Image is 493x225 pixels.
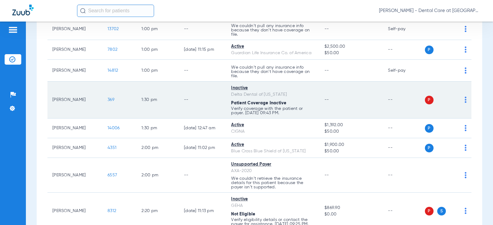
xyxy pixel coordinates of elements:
img: Zuub Logo [12,5,34,15]
div: Blue Cross Blue Shield of [US_STATE] [231,148,315,155]
span: $1,392.00 [324,122,378,128]
img: group-dot-blue.svg [465,125,467,131]
div: Active [231,142,315,148]
td: [PERSON_NAME] [47,18,103,40]
span: $50.00 [324,50,378,56]
td: -- [179,158,226,193]
td: Self-pay [383,18,425,40]
img: group-dot-blue.svg [465,172,467,178]
div: GEHA [231,203,315,209]
span: -- [324,68,329,73]
div: Unsupported Payer [231,161,315,168]
div: Guardian Life Insurance Co. of America [231,50,315,56]
img: group-dot-blue.svg [465,67,467,74]
td: [PERSON_NAME] [47,40,103,60]
img: Search Icon [80,8,86,14]
div: Delta Dental of [US_STATE] [231,91,315,98]
input: Search for patients [77,5,154,17]
div: AXA-2020 [231,168,315,174]
td: Self-pay [383,60,425,82]
span: 4351 [108,146,116,150]
td: [DATE] 11:02 PM [179,138,226,158]
td: -- [179,18,226,40]
td: -- [179,60,226,82]
span: 7802 [108,47,117,52]
span: [PERSON_NAME] - Dental Care at [GEOGRAPHIC_DATA] [379,8,481,14]
span: $869.90 [324,205,378,211]
span: S [437,207,446,215]
div: Inactive [231,85,315,91]
span: P [425,144,434,152]
p: We couldn’t retrieve the insurance details for this patient because the payer isn’t supported. [231,176,315,189]
td: 1:30 PM [136,119,179,138]
span: P [425,46,434,54]
td: [PERSON_NAME] [47,60,103,82]
img: group-dot-blue.svg [465,46,467,53]
td: -- [383,82,425,119]
div: Active [231,122,315,128]
span: Patient Coverage Inactive [231,101,286,105]
td: -- [179,82,226,119]
span: 8312 [108,209,116,213]
span: $50.00 [324,128,378,135]
td: [DATE] 11:15 PM [179,40,226,60]
span: P [425,96,434,104]
img: group-dot-blue.svg [465,208,467,214]
span: Not Eligible [231,212,255,216]
div: Inactive [231,196,315,203]
td: -- [383,40,425,60]
img: hamburger-icon [8,26,18,34]
td: 2:00 PM [136,158,179,193]
span: -- [324,98,329,102]
div: Active [231,43,315,50]
div: CIGNA [231,128,315,135]
span: P [425,207,434,215]
td: 1:00 PM [136,60,179,82]
span: 14006 [108,126,120,130]
td: [PERSON_NAME] [47,138,103,158]
span: $2,500.00 [324,43,378,50]
span: $0.00 [324,211,378,218]
p: We couldn’t pull any insurance info because they don’t have coverage on file. [231,65,315,78]
td: -- [383,119,425,138]
img: group-dot-blue.svg [465,145,467,151]
td: 2:00 PM [136,138,179,158]
span: $1,900.00 [324,142,378,148]
td: 1:30 PM [136,82,179,119]
span: 6557 [108,173,117,177]
td: -- [383,158,425,193]
span: -- [324,173,329,177]
td: [PERSON_NAME] [47,158,103,193]
span: P [425,124,434,133]
td: -- [383,138,425,158]
span: 14812 [108,68,118,73]
td: 1:00 PM [136,40,179,60]
img: group-dot-blue.svg [465,26,467,32]
td: 1:00 PM [136,18,179,40]
img: group-dot-blue.svg [465,97,467,103]
td: [PERSON_NAME] [47,82,103,119]
span: $50.00 [324,148,378,155]
td: [DATE] 12:47 AM [179,119,226,138]
span: 369 [108,98,114,102]
span: -- [324,27,329,31]
td: [PERSON_NAME] [47,119,103,138]
p: We couldn’t pull any insurance info because they don’t have coverage on file. [231,24,315,37]
span: 13702 [108,27,119,31]
p: Verify coverage with the patient or payer. [DATE] 09:43 PM. [231,106,315,115]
